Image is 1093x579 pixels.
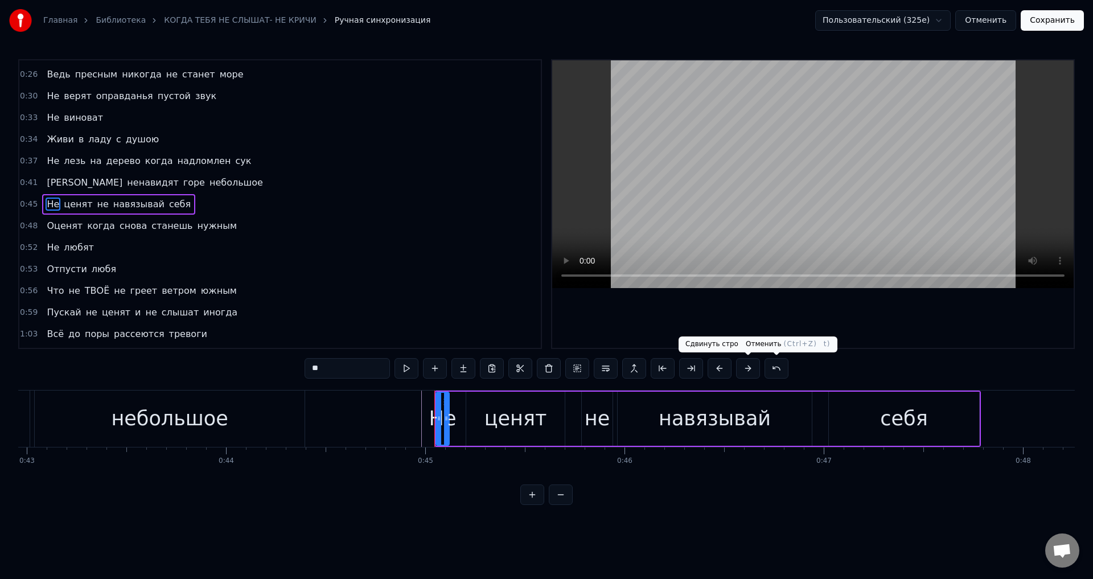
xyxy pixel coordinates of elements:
[63,198,93,211] span: ценят
[176,154,232,167] span: надломлен
[164,15,316,26] a: КОГДА ТЕБЯ НЕ СЛЫШАТ- НЕ КРИЧИ
[739,336,824,352] div: Отменить
[196,219,239,232] span: нужным
[85,306,98,319] span: не
[111,404,228,434] div: небольшое
[335,15,431,26] span: Ручная синхронизация
[1045,533,1079,568] a: Открытый чат
[46,68,71,81] span: Ведь
[484,404,547,434] div: ценят
[429,404,457,434] div: Не
[134,306,142,319] span: и
[77,133,85,146] span: в
[144,154,174,167] span: когда
[20,307,38,318] span: 0:59
[46,133,75,146] span: Живи
[46,327,65,340] span: Всё
[168,198,192,211] span: себя
[234,154,252,167] span: сук
[9,9,32,32] img: youka
[20,155,38,167] span: 0:37
[150,219,194,232] span: станешь
[418,457,433,466] div: 0:45
[200,284,238,297] span: южным
[181,68,216,81] span: станет
[165,68,179,81] span: не
[89,154,102,167] span: на
[63,111,104,124] span: виноват
[784,340,817,348] span: ( Ctrl+Z )
[46,176,124,189] span: [PERSON_NAME]
[816,457,832,466] div: 0:47
[20,199,38,210] span: 0:45
[63,241,95,254] span: любят
[115,133,122,146] span: с
[20,285,38,297] span: 0:56
[20,328,38,340] span: 1:03
[95,89,154,102] span: оправданья
[182,176,206,189] span: горе
[125,133,160,146] span: душою
[63,154,87,167] span: лезь
[1016,457,1031,466] div: 0:48
[46,111,60,124] span: Не
[194,89,217,102] span: звук
[129,284,159,297] span: греет
[46,219,84,232] span: Оценят
[113,284,126,297] span: не
[20,177,38,188] span: 0:41
[46,306,82,319] span: Пускай
[219,457,234,466] div: 0:44
[20,91,38,102] span: 0:30
[121,68,163,81] span: никогда
[880,404,927,434] div: себя
[67,327,81,340] span: до
[46,198,60,211] span: Не
[74,68,118,81] span: пресным
[202,306,239,319] span: иногда
[20,220,38,232] span: 0:48
[101,306,132,319] span: ценят
[19,457,35,466] div: 0:43
[46,284,65,297] span: Что
[144,306,158,319] span: не
[43,15,77,26] a: Главная
[46,241,60,254] span: Не
[1021,10,1084,31] button: Сохранить
[20,264,38,275] span: 0:53
[68,284,81,297] span: не
[113,327,166,340] span: рассеются
[659,404,771,434] div: навязывай
[161,284,198,297] span: ветром
[96,15,146,26] a: Библиотека
[208,176,264,189] span: небольшое
[126,176,179,189] span: ненавидят
[20,242,38,253] span: 0:52
[84,284,110,297] span: ТВОЁ
[161,306,200,319] span: слышат
[96,198,109,211] span: не
[46,262,88,276] span: Отпусти
[112,198,166,211] span: навязывай
[86,219,116,232] span: когда
[46,154,60,167] span: Не
[46,89,60,102] span: Не
[20,112,38,124] span: 0:33
[679,336,837,352] div: Сдвинуть строку вперед
[585,404,610,434] div: не
[43,15,430,26] nav: breadcrumb
[118,219,148,232] span: снова
[617,457,632,466] div: 0:46
[168,327,208,340] span: тревоги
[20,134,38,145] span: 0:34
[219,68,245,81] span: море
[955,10,1016,31] button: Отменить
[84,327,110,340] span: поры
[87,133,113,146] span: ладу
[63,89,92,102] span: верят
[157,89,192,102] span: пустой
[20,69,38,80] span: 0:26
[91,262,117,276] span: любя
[105,154,142,167] span: дерево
